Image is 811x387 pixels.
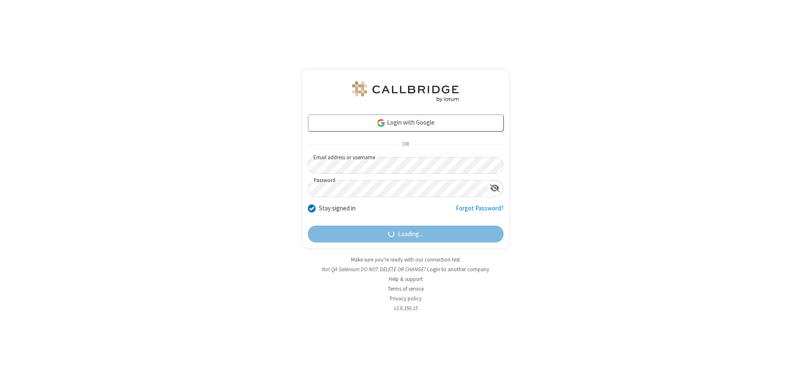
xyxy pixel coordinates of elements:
img: QA Selenium DO NOT DELETE OR CHANGE [351,82,460,102]
span: Loading... [398,229,423,239]
a: Login with Google [308,114,503,131]
img: google-icon.png [376,118,386,128]
button: Login to another company [427,265,489,273]
a: Help & support [389,275,423,283]
div: Show password [487,180,503,196]
span: OR [399,139,412,150]
input: Password [308,180,487,197]
a: Privacy policy [390,295,422,302]
a: Forgot Password? [456,204,503,220]
li: v2.6.350.15 [301,304,510,312]
label: Stay signed in [319,204,356,213]
input: Email address or username [308,157,503,174]
a: Terms of service [388,285,424,292]
iframe: Chat [790,365,805,381]
a: Make sure you're ready with our connection test [351,256,460,263]
li: Not QA Selenium DO NOT DELETE OR CHANGE? [301,265,510,273]
button: Loading... [308,226,503,243]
